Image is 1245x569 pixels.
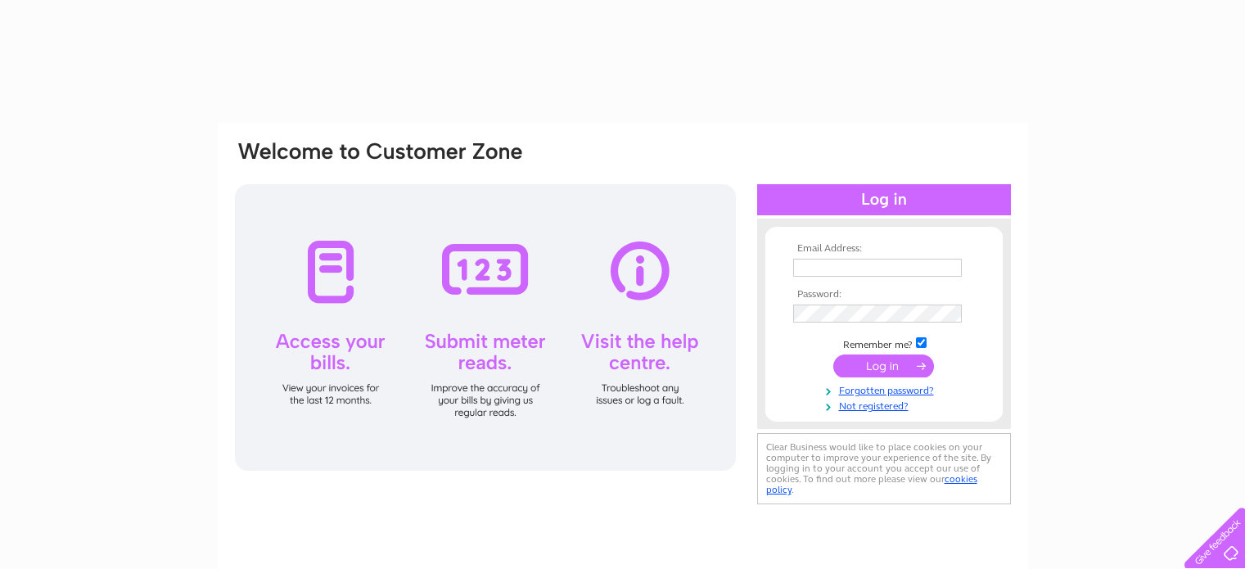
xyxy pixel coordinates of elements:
th: Email Address: [789,243,979,255]
div: Clear Business would like to place cookies on your computer to improve your experience of the sit... [757,433,1011,504]
th: Password: [789,289,979,300]
input: Submit [833,354,934,377]
a: cookies policy [766,473,977,495]
a: Not registered? [793,397,979,413]
a: Forgotten password? [793,382,979,397]
td: Remember me? [789,335,979,351]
